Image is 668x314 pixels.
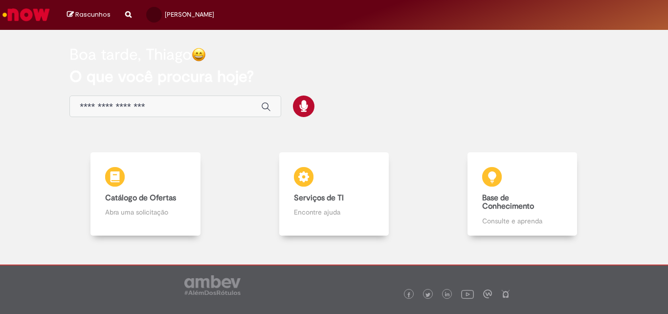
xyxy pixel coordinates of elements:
[294,207,374,217] p: Encontre ajuda
[105,207,185,217] p: Abra uma solicitação
[51,152,240,236] a: Catálogo de Ofertas Abra uma solicitação
[406,292,411,297] img: logo_footer_facebook.png
[69,46,192,63] h2: Boa tarde, Thiago
[425,292,430,297] img: logo_footer_twitter.png
[483,290,492,298] img: logo_footer_workplace.png
[445,292,450,298] img: logo_footer_linkedin.png
[501,290,510,298] img: logo_footer_naosei.png
[75,10,111,19] span: Rascunhos
[461,288,474,300] img: logo_footer_youtube.png
[165,10,214,19] span: [PERSON_NAME]
[294,193,344,203] b: Serviços de TI
[105,193,176,203] b: Catálogo de Ofertas
[184,275,241,295] img: logo_footer_ambev_rotulo_gray.png
[428,152,617,236] a: Base de Conhecimento Consulte e aprenda
[240,152,428,236] a: Serviços de TI Encontre ajuda
[192,48,206,62] img: happy-face.png
[1,5,51,24] img: ServiceNow
[482,193,534,212] b: Base de Conhecimento
[69,68,599,85] h2: O que você procura hoje?
[482,216,562,226] p: Consulte e aprenda
[67,10,111,20] a: Rascunhos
